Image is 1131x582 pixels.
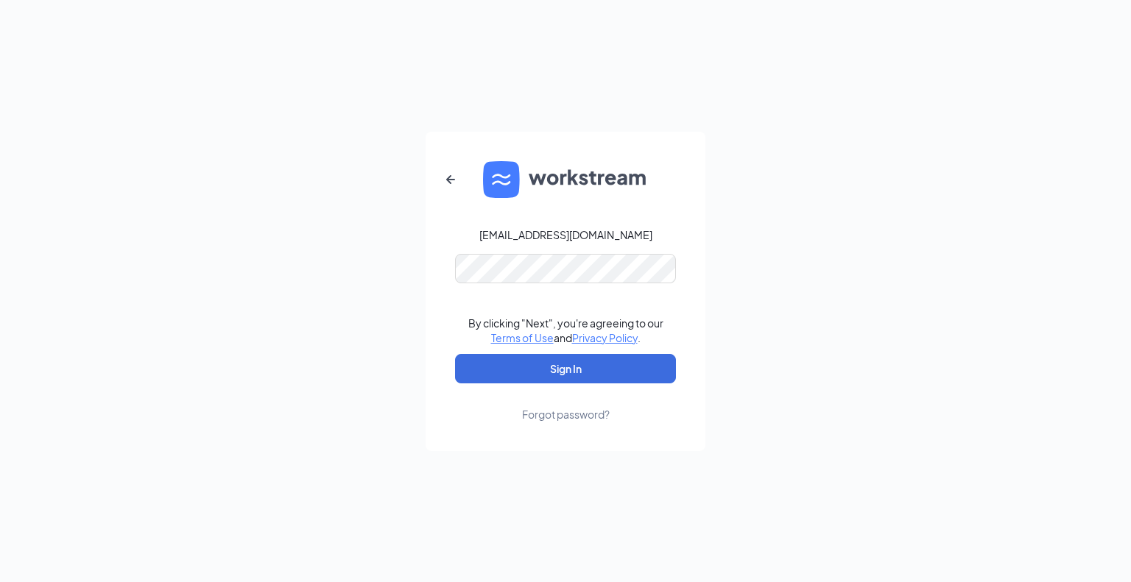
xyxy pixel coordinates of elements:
[572,331,638,344] a: Privacy Policy
[483,161,648,198] img: WS logo and Workstream text
[491,331,554,344] a: Terms of Use
[522,383,610,422] a: Forgot password?
[522,407,610,422] div: Forgot password?
[479,227,652,242] div: [EMAIL_ADDRESS][DOMAIN_NAME]
[433,162,468,197] button: ArrowLeftNew
[468,316,663,345] div: By clicking "Next", you're agreeing to our and .
[455,354,676,383] button: Sign In
[442,171,459,188] svg: ArrowLeftNew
